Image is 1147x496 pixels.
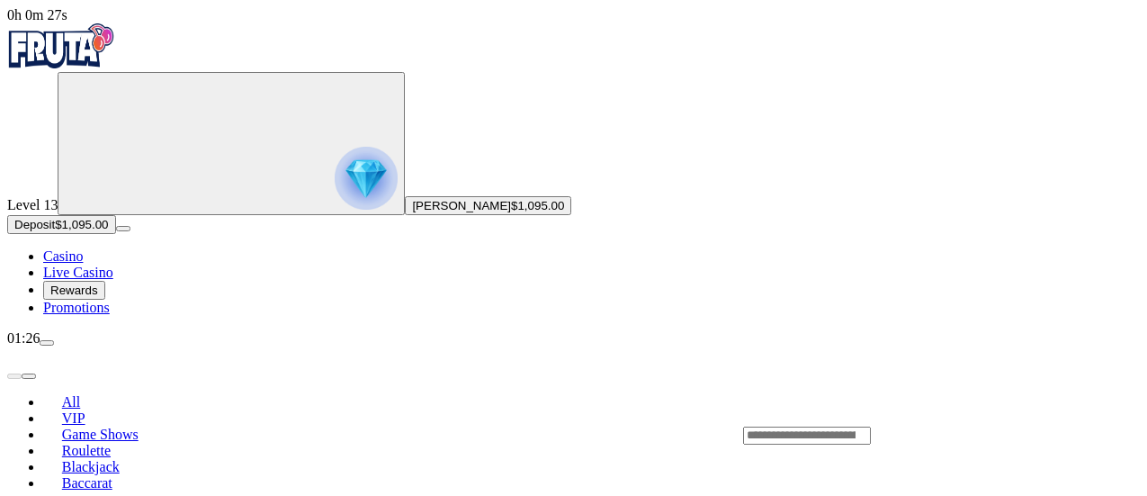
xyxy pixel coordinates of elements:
[43,281,105,300] button: Rewards
[43,248,83,264] a: Casino
[7,330,40,346] span: 01:26
[7,56,115,71] a: Fruta
[412,199,511,212] span: [PERSON_NAME]
[58,72,405,215] button: reward progress
[43,454,139,481] a: Blackjack
[55,218,108,231] span: $1,095.00
[43,405,103,432] a: VIP
[22,374,36,379] button: next slide
[55,443,118,458] span: Roulette
[511,199,564,212] span: $1,095.00
[743,427,871,445] input: Search
[7,23,115,68] img: Fruta
[7,215,116,234] button: Depositplus icon$1,095.00
[7,7,67,23] span: user session time
[116,226,130,231] button: menu
[50,284,98,297] span: Rewards
[7,248,1140,316] nav: Main menu
[14,218,55,231] span: Deposit
[335,147,398,210] img: reward progress
[405,196,571,215] button: [PERSON_NAME]$1,095.00
[55,394,87,410] span: All
[55,459,127,474] span: Blackjack
[55,410,93,426] span: VIP
[43,265,113,280] a: Live Casino
[43,300,110,315] a: Promotions
[43,437,130,464] a: Roulette
[43,421,157,448] a: Game Shows
[7,374,22,379] button: prev slide
[55,475,120,491] span: Baccarat
[40,340,54,346] button: menu
[7,197,58,212] span: Level 13
[55,427,146,442] span: Game Shows
[43,389,99,416] a: All
[7,23,1140,316] nav: Primary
